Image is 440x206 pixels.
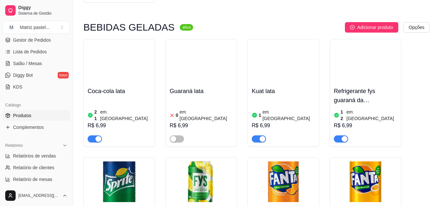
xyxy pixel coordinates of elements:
span: M [8,24,15,31]
a: Relatório de mesas [3,174,70,185]
span: Adicionar produto [357,24,393,31]
span: Diggy [18,5,67,11]
a: Relatórios de vendas [3,151,70,161]
article: em [GEOGRAPHIC_DATA] [347,109,397,122]
span: Complementos [13,124,44,130]
article: em [GEOGRAPHIC_DATA] [263,109,315,122]
a: Lista de Pedidos [3,47,70,57]
a: Salão / Mesas [3,58,70,69]
div: R$ 6,99 [252,122,315,130]
span: Opções [409,24,424,31]
div: R$ 6,99 [88,122,151,130]
img: product-image [170,161,233,202]
article: 0 [176,112,178,118]
span: Sistema de Gestão [18,11,67,16]
img: product-image [170,43,233,84]
h4: Guaraná lata [170,87,233,96]
img: product-image [88,43,151,84]
span: plus-circle [350,25,355,30]
span: Relatório de mesas [13,176,52,183]
img: product-image [88,161,151,202]
span: [EMAIL_ADDRESS][DOMAIN_NAME] [18,193,60,198]
article: 21 [94,109,99,122]
span: Relatórios de vendas [13,153,56,159]
a: KDS [3,82,70,92]
h4: Coca-cola lata [88,87,151,96]
article: em [GEOGRAPHIC_DATA] [179,109,233,122]
span: Salão / Mesas [13,60,42,67]
button: [EMAIL_ADDRESS][DOMAIN_NAME] [3,188,70,203]
span: Diggy Bot [13,72,33,78]
img: product-image [334,161,397,202]
img: product-image [252,161,315,202]
div: Matriz pastel ... [20,24,50,31]
span: Gestor de Pedidos [13,37,51,43]
article: 1 [259,112,261,118]
h4: Kuat lata [252,87,315,96]
span: Relatórios [5,143,23,148]
span: Lista de Pedidos [13,48,47,55]
a: Produtos [3,110,70,121]
div: Catálogo [3,100,70,110]
a: Complementos [3,122,70,132]
sup: ativa [180,24,193,31]
span: Produtos [13,112,31,119]
a: Diggy Botnovo [3,70,70,80]
span: Relatório de clientes [13,164,54,171]
span: KDS [13,84,22,90]
button: Select a team [3,21,70,34]
div: R$ 6,99 [334,122,397,130]
h3: BEBIDAS GELADAS [83,23,175,31]
img: product-image [334,43,397,84]
button: Opções [404,22,430,33]
img: product-image [252,43,315,84]
article: em [GEOGRAPHIC_DATA] [100,109,151,122]
button: Adicionar produto [345,22,398,33]
a: DiggySistema de Gestão [3,3,70,18]
a: Relatório de clientes [3,162,70,173]
article: 12 [341,109,345,122]
a: Gestor de Pedidos [3,35,70,45]
div: R$ 6,99 [170,122,233,130]
h4: Refrigerante fys guaraná da [GEOGRAPHIC_DATA] [334,87,397,105]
